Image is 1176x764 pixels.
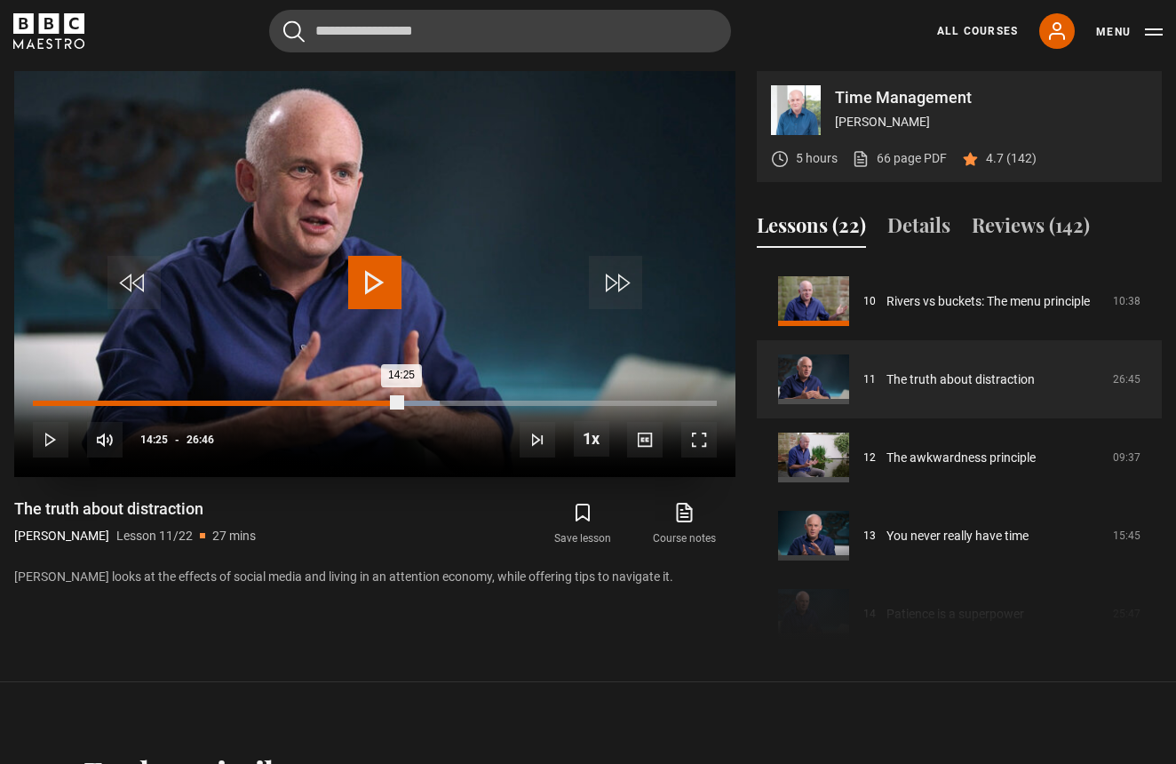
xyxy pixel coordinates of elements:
p: [PERSON_NAME] [835,113,1148,131]
button: Mute [87,422,123,458]
a: All Courses [937,23,1018,39]
button: Submit the search query [283,20,305,43]
p: 27 mins [212,527,256,545]
h1: The truth about distraction [14,498,256,520]
span: - [175,434,179,446]
svg: BBC Maestro [13,13,84,49]
button: Next Lesson [520,422,555,458]
a: Rivers vs buckets: The menu principle [886,292,1090,311]
a: The truth about distraction [886,370,1035,389]
button: Toggle navigation [1096,23,1163,41]
a: 66 page PDF [852,149,947,168]
p: [PERSON_NAME] [14,527,109,545]
span: 26:46 [187,424,214,456]
button: Details [887,211,950,248]
a: You never really have time [886,527,1029,545]
p: Lesson 11/22 [116,527,193,545]
div: Progress Bar [33,401,717,406]
video-js: Video Player [14,71,735,477]
p: [PERSON_NAME] looks at the effects of social media and living in an attention economy, while offe... [14,568,735,586]
button: Save lesson [532,498,633,550]
button: Reviews (142) [972,211,1090,248]
span: 14:25 [140,424,168,456]
button: Fullscreen [681,422,717,458]
p: Time Management [835,90,1148,106]
input: Search [269,10,731,52]
button: Playback Rate [574,421,609,457]
a: The awkwardness principle [886,449,1036,467]
a: Course notes [634,498,735,550]
button: Lessons (22) [757,211,866,248]
button: Captions [627,422,663,458]
p: 4.7 (142) [986,149,1037,168]
button: Play [33,422,68,458]
p: 5 hours [796,149,838,168]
